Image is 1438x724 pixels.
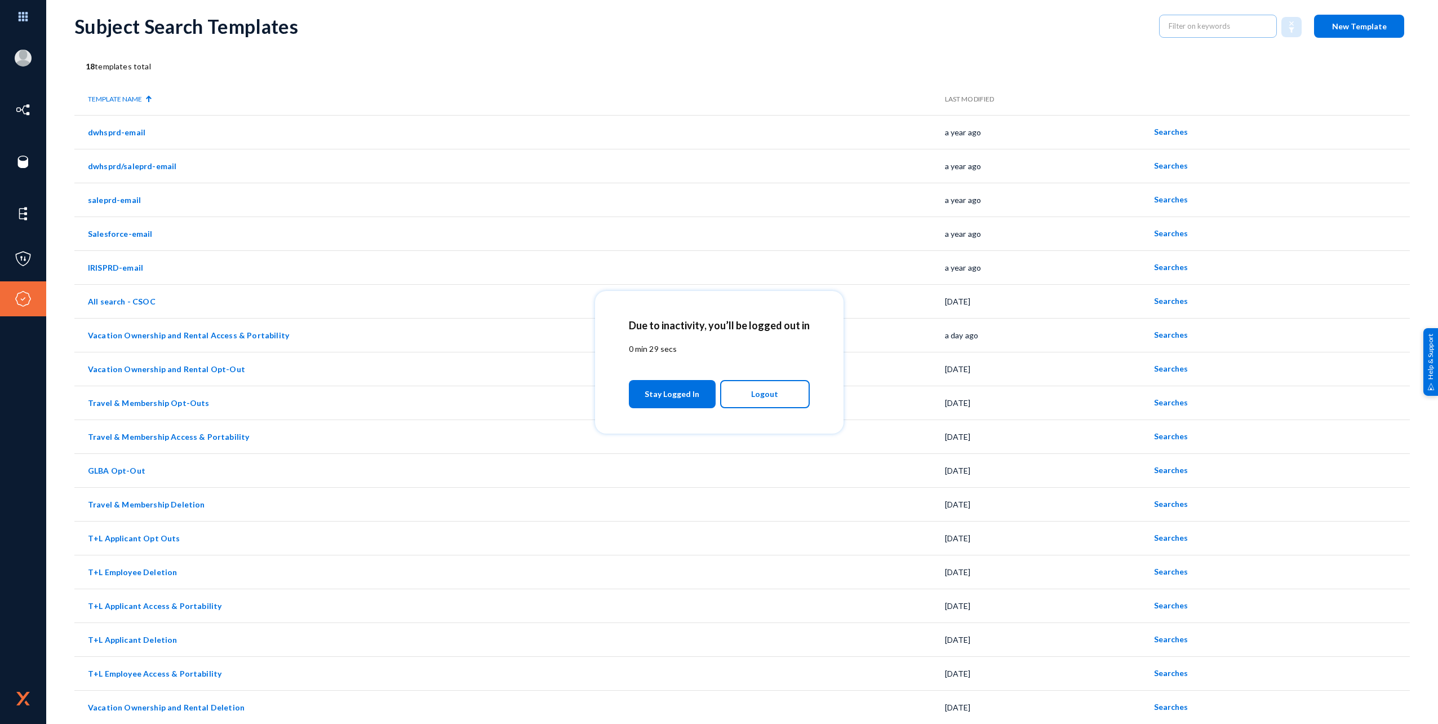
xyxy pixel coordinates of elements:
span: Stay Logged In [645,384,699,404]
button: Logout [720,380,810,408]
p: 0 min 29 secs [629,343,810,355]
h2: Due to inactivity, you’ll be logged out in [629,319,810,332]
button: Stay Logged In [629,380,716,408]
span: Logout [751,385,778,404]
